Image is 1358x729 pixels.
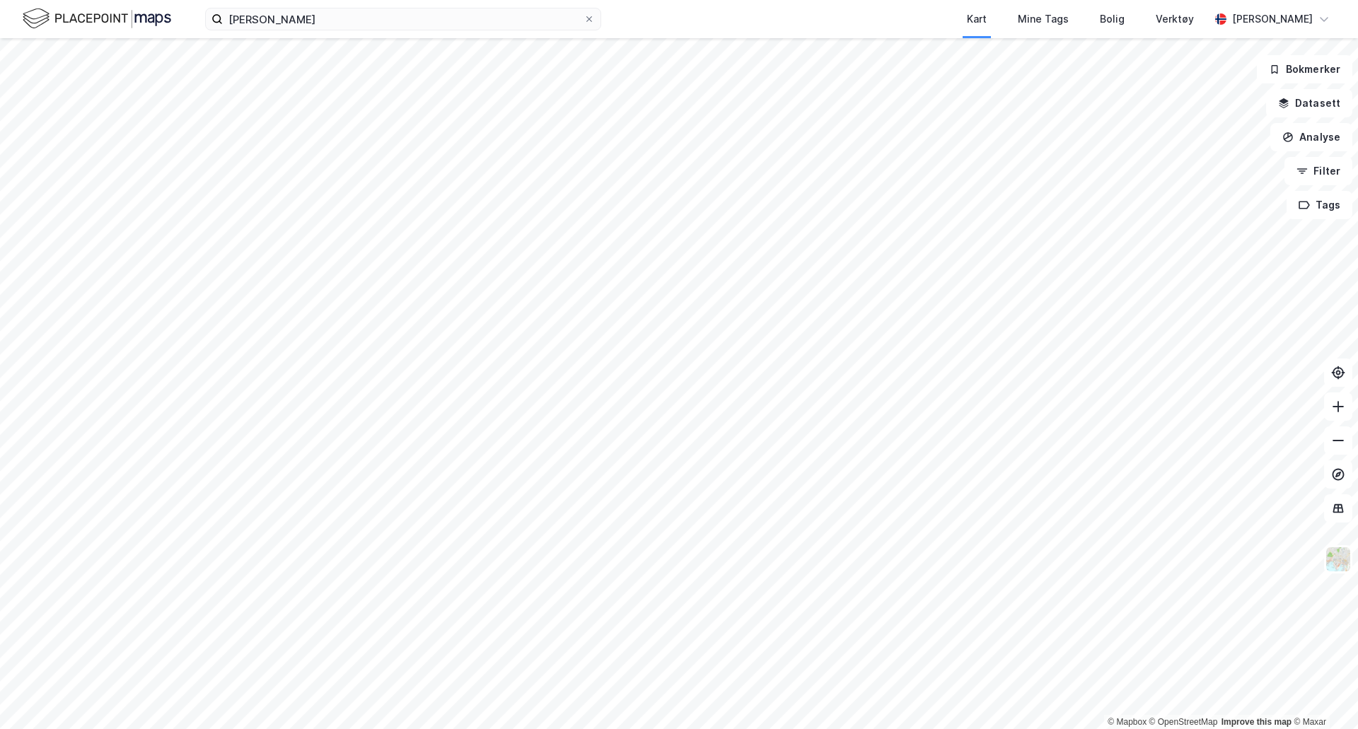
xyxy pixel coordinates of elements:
a: OpenStreetMap [1149,717,1218,727]
input: Søk på adresse, matrikkel, gårdeiere, leietakere eller personer [223,8,584,30]
img: Z [1325,546,1352,573]
div: Kart [967,11,987,28]
div: Kontrollprogram for chat [1287,661,1358,729]
a: Mapbox [1108,717,1147,727]
div: Mine Tags [1018,11,1069,28]
a: Improve this map [1221,717,1292,727]
div: Verktøy [1156,11,1194,28]
iframe: Chat Widget [1287,661,1358,729]
img: logo.f888ab2527a4732fd821a326f86c7f29.svg [23,6,171,31]
div: [PERSON_NAME] [1232,11,1313,28]
button: Datasett [1266,89,1352,117]
button: Filter [1284,157,1352,185]
button: Bokmerker [1257,55,1352,83]
div: Bolig [1100,11,1125,28]
button: Analyse [1270,123,1352,151]
button: Tags [1287,191,1352,219]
